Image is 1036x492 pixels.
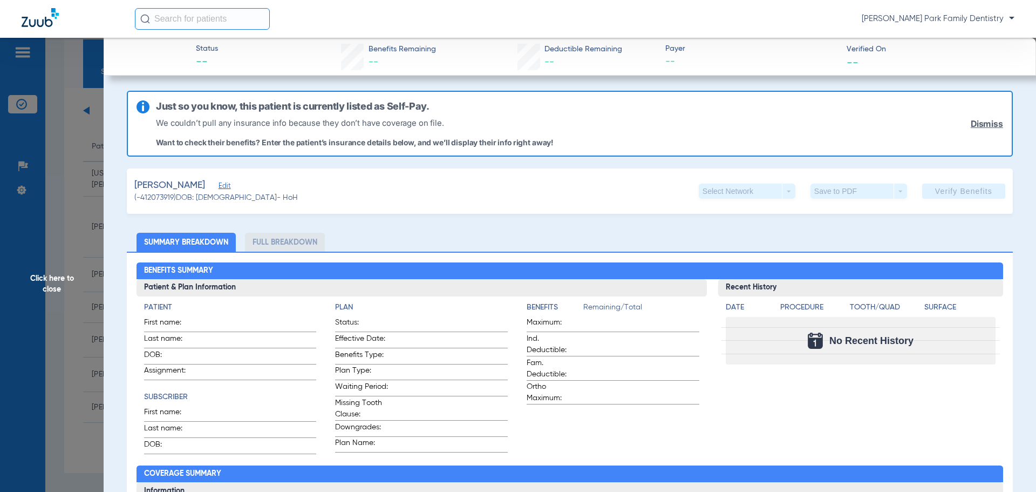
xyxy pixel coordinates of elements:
[156,138,553,147] p: Want to check their benefits? Enter the patient’s insurance details below, and we’ll display thei...
[726,302,771,317] app-breakdown-title: Date
[544,57,554,67] span: --
[335,365,388,380] span: Plan Type:
[847,44,1019,55] span: Verified On
[829,335,914,346] span: No Recent History
[137,262,1004,280] h2: Benefits Summary
[335,333,388,348] span: Effective Date:
[544,44,622,55] span: Deductible Remaining
[850,302,921,313] h4: Tooth/Quad
[144,365,197,380] span: Assignment:
[335,381,388,396] span: Waiting Period:
[335,317,388,332] span: Status:
[137,233,236,252] li: Summary Breakdown
[527,302,583,313] h4: Benefits
[144,349,197,364] span: DOB:
[135,8,270,30] input: Search for patients
[196,43,218,55] span: Status
[335,302,508,313] h4: Plan
[196,55,218,70] span: --
[144,302,317,313] h4: Patient
[527,381,580,404] span: Ortho Maximum:
[527,302,583,317] app-breakdown-title: Benefits
[335,397,388,420] span: Missing Tooth Clause:
[144,333,197,348] span: Last name:
[971,119,1003,129] a: Dismiss
[583,302,699,317] span: Remaining/Total
[335,437,388,452] span: Plan Name:
[780,302,846,317] app-breakdown-title: Procedure
[780,302,846,313] h4: Procedure
[924,302,996,313] h4: Surface
[335,349,388,364] span: Benefits Type:
[527,333,580,356] span: Ind. Deductible:
[665,55,837,69] span: --
[862,14,1014,24] span: [PERSON_NAME] Park Family Dentistry
[156,100,429,112] h6: Just so you know, this patient is currently listed as Self-Pay.
[22,8,59,27] img: Zuub Logo
[144,407,197,421] span: First name:
[134,192,298,204] span: (-412073919) DOB: [DEMOGRAPHIC_DATA] - HoH
[847,56,858,68] span: --
[850,302,921,317] app-breakdown-title: Tooth/Quad
[144,392,317,403] h4: Subscriber
[335,422,388,436] span: Downgrades:
[140,14,150,24] img: Search Icon
[137,466,1004,483] h2: Coverage Summary
[726,302,771,313] h4: Date
[137,279,707,296] h3: Patient & Plan Information
[808,333,823,349] img: Calendar
[144,423,197,437] span: Last name:
[144,439,197,454] span: DOB:
[137,100,149,113] img: info-icon
[718,279,1004,296] h3: Recent History
[527,358,580,380] span: Fam. Deductible:
[219,182,228,192] span: Edit
[369,57,378,67] span: --
[665,43,837,55] span: Payer
[369,44,436,55] span: Benefits Remaining
[134,179,205,192] span: [PERSON_NAME]
[156,117,553,129] p: We couldn’t pull any insurance info because they don’t have coverage on file.
[527,317,580,332] span: Maximum:
[924,302,996,317] app-breakdown-title: Surface
[245,233,325,252] li: Full Breakdown
[144,317,197,332] span: First name:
